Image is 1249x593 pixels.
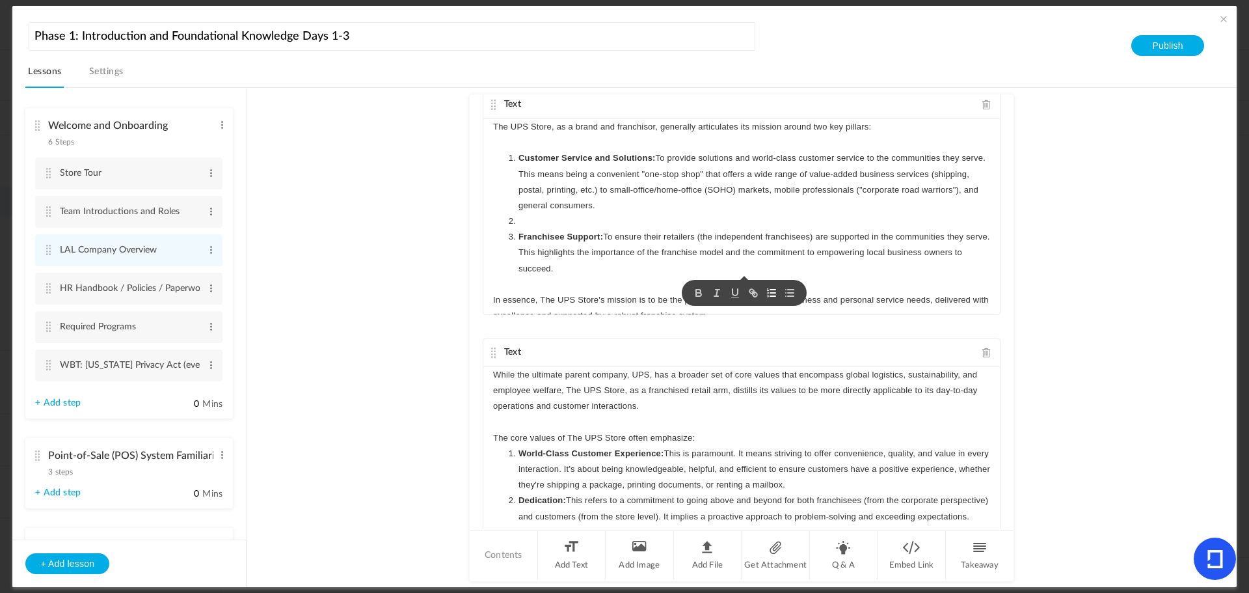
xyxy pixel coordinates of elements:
[505,493,990,524] li: This refers to a commitment to going above and beyond for both franchisees (from the corporate pe...
[29,22,755,51] input: Course name
[48,468,73,476] span: 3 steps
[504,348,521,357] span: Text
[202,490,222,499] span: Mins
[505,150,990,214] li: To provide solutions and world-class customer service to the communities they serve. This means b...
[470,531,538,580] li: Contents
[946,531,1014,580] li: Takeaway
[518,527,597,537] strong: Community Focus:
[504,100,521,109] span: Text
[1131,35,1203,56] button: Publish
[48,138,74,146] span: 6 Steps
[202,400,222,409] span: Mins
[493,292,990,324] p: In essence, The UPS Store's mission is to be the premier local resource for business and personal...
[518,232,603,241] strong: Franchisee Support:
[505,446,990,493] li: This is paramount. It means striving to offer convenience, quality, and value in every interactio...
[87,63,126,88] a: Settings
[505,229,990,277] li: To ensure their retailers (the independent franchisees) are supported in the communities they ser...
[35,398,81,409] a: + Add step
[25,553,109,574] button: + Add lesson
[505,525,990,572] li: As locally owned and operated businesses, individual UPS Store locations aim to be integral parts...
[810,531,878,580] li: Q & A
[518,495,566,505] strong: Dedication:
[518,448,664,458] strong: World-Class Customer Experience:
[538,531,606,580] li: Add Text
[742,531,810,580] li: Get Attachment
[167,398,200,411] input: Mins
[493,430,990,446] p: The core values of The UPS Store often emphasize:
[493,119,990,135] p: The UPS Store, as a brand and franchisor, generally articulates its mission around two key pillars:
[493,367,990,415] p: While the ultimate parent company, UPS, has a broader set of core values that encompass global lo...
[606,531,674,580] li: Add Image
[674,531,742,580] li: Add File
[167,488,200,501] input: Mins
[25,63,64,88] a: Lessons
[518,153,656,163] strong: Customer Service and Solutions:
[878,531,946,580] li: Embed Link
[35,488,81,499] a: + Add step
